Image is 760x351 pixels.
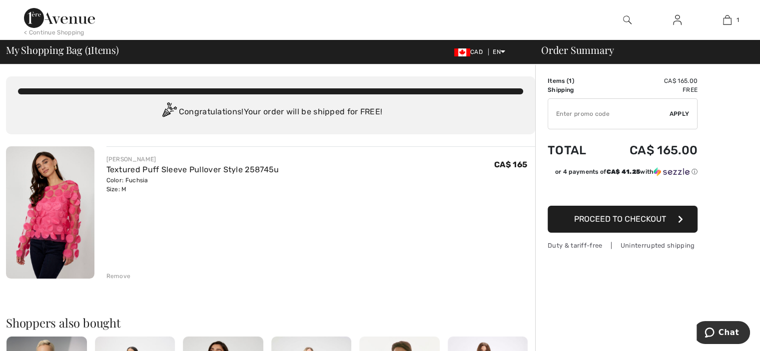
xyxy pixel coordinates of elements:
[602,133,698,167] td: CA$ 165.00
[454,48,487,55] span: CAD
[548,241,698,250] div: Duty & tariff-free | Uninterrupted shipping
[703,14,752,26] a: 1
[606,168,640,175] span: CA$ 41.25
[548,133,602,167] td: Total
[18,102,523,122] div: Congratulations! Your order will be shipped for FREE!
[548,76,602,85] td: Items ( )
[24,8,95,28] img: 1ère Avenue
[555,167,698,176] div: or 4 payments of with
[494,160,527,169] span: CA$ 165
[574,214,666,224] span: Proceed to Checkout
[6,317,535,329] h2: Shoppers also bought
[665,14,690,26] a: Sign In
[602,85,698,94] td: Free
[623,14,632,26] img: search the website
[106,176,279,194] div: Color: Fuchsia Size: M
[87,42,91,55] span: 1
[654,167,690,176] img: Sezzle
[548,206,698,233] button: Proceed to Checkout
[454,48,470,56] img: Canadian Dollar
[6,146,94,279] img: Textured Puff Sleeve Pullover Style 258745u
[737,15,739,24] span: 1
[697,321,750,346] iframe: Opens a widget where you can chat to one of our agents
[106,155,279,164] div: [PERSON_NAME]
[602,76,698,85] td: CA$ 165.00
[548,167,698,180] div: or 4 payments ofCA$ 41.25withSezzle Click to learn more about Sezzle
[529,45,754,55] div: Order Summary
[548,99,670,129] input: Promo code
[548,180,698,202] iframe: PayPal-paypal
[6,45,119,55] span: My Shopping Bag ( Items)
[548,85,602,94] td: Shipping
[670,109,690,118] span: Apply
[723,14,732,26] img: My Bag
[569,77,572,84] span: 1
[24,28,84,37] div: < Continue Shopping
[106,272,131,281] div: Remove
[493,48,505,55] span: EN
[106,165,279,174] a: Textured Puff Sleeve Pullover Style 258745u
[159,102,179,122] img: Congratulation2.svg
[673,14,682,26] img: My Info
